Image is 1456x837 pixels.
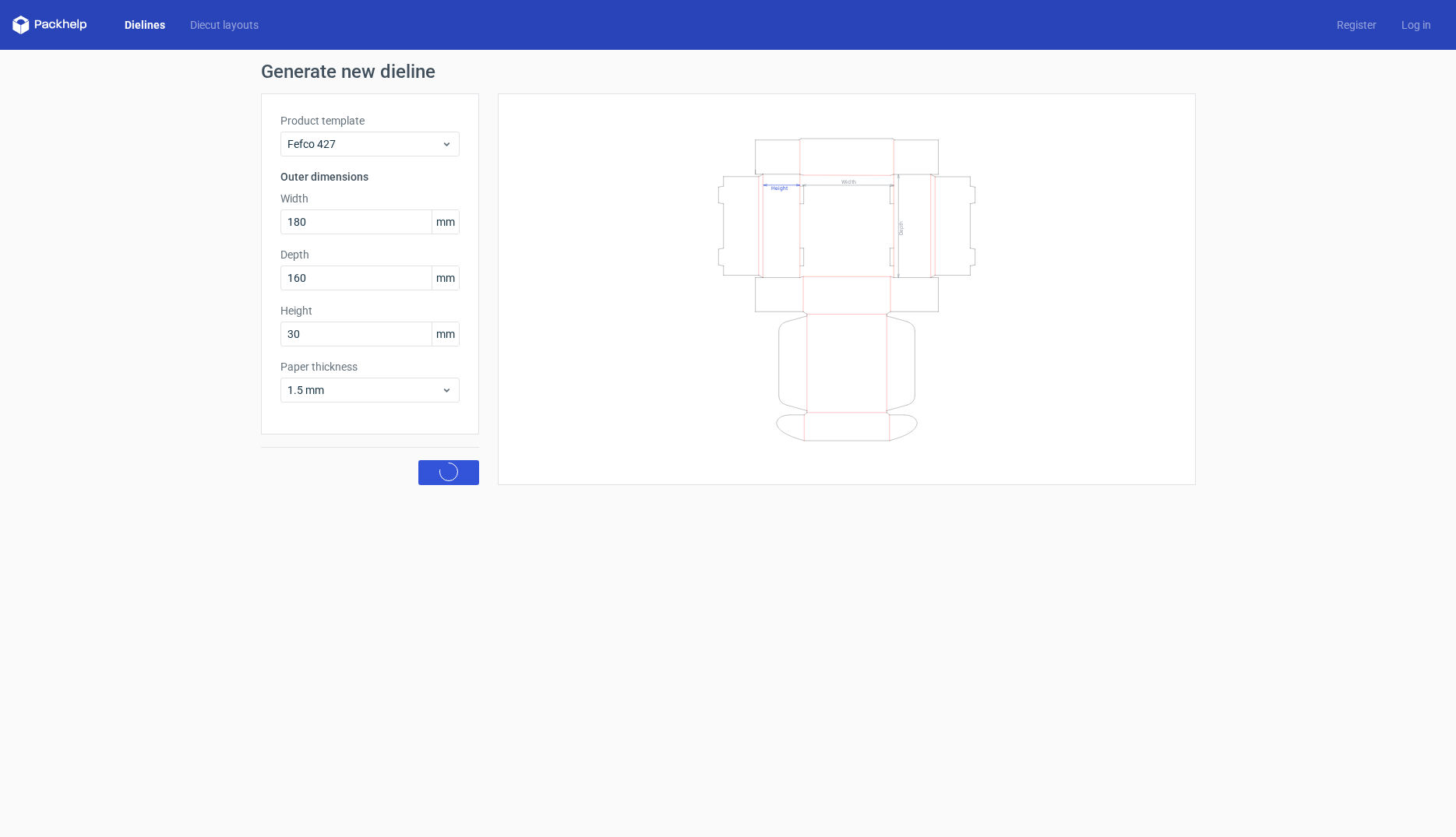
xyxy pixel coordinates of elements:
[280,113,460,128] label: Product template
[280,359,460,375] label: Paper thickness
[280,191,460,206] label: Width
[261,62,1196,81] h1: Generate new dieline
[771,185,788,191] text: Height
[898,220,904,234] text: Depth
[1324,17,1389,33] a: Register
[432,266,459,290] span: mm
[287,136,441,152] span: Fefco 427
[178,17,271,33] a: Diecut layouts
[287,382,441,398] span: 1.5 mm
[432,322,459,346] span: mm
[280,303,460,318] label: Height
[112,17,178,33] a: Dielines
[841,178,856,185] text: Width
[280,247,460,262] label: Depth
[432,210,459,234] span: mm
[280,169,460,185] h3: Outer dimensions
[1389,17,1444,33] a: Log in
